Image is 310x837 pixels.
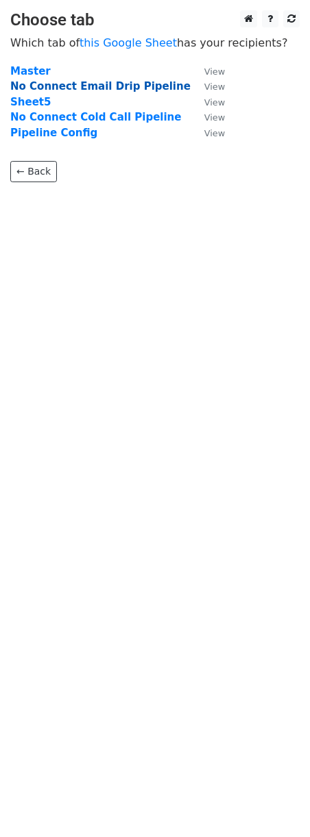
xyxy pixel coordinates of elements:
[80,36,177,49] a: this Google Sheet
[204,66,225,77] small: View
[204,128,225,138] small: View
[191,111,225,123] a: View
[204,112,225,123] small: View
[10,80,191,92] a: No Connect Email Drip Pipeline
[204,82,225,92] small: View
[10,65,51,77] a: Master
[191,65,225,77] a: View
[10,10,300,30] h3: Choose tab
[10,36,300,50] p: Which tab of has your recipients?
[191,80,225,92] a: View
[10,96,51,108] a: Sheet5
[191,127,225,139] a: View
[241,771,310,837] iframe: Chat Widget
[10,111,181,123] a: No Connect Cold Call Pipeline
[191,96,225,108] a: View
[10,127,97,139] a: Pipeline Config
[10,161,57,182] a: ← Back
[204,97,225,108] small: View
